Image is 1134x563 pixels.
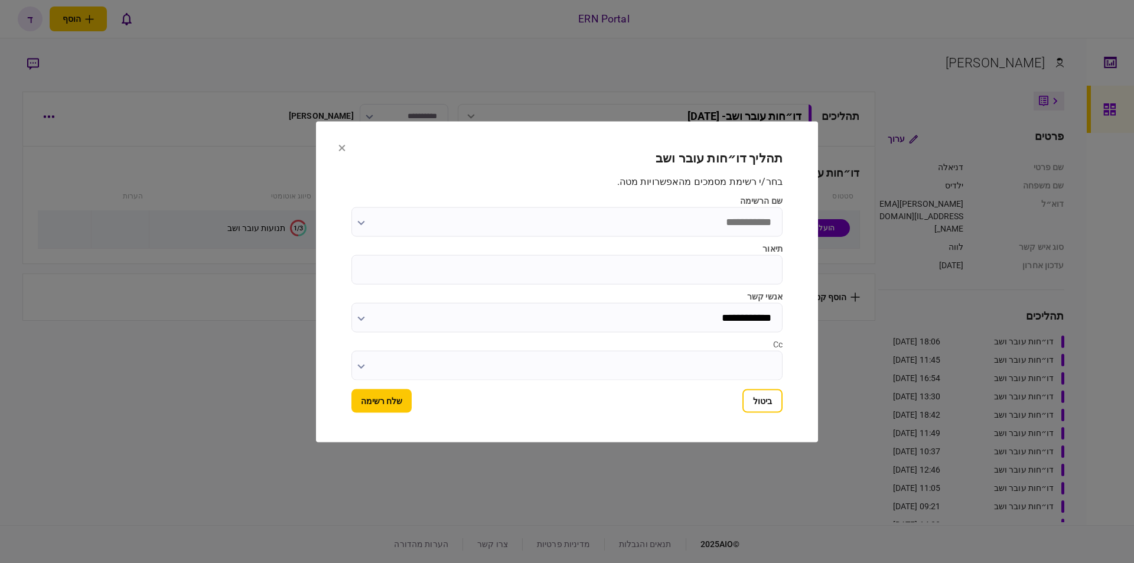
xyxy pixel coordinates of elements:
[351,290,783,302] label: אנשי קשר
[742,389,783,412] button: ביטול
[351,302,783,332] input: אנשי קשר
[351,255,783,284] input: תיאור
[351,207,783,236] input: שם הרשימה
[351,389,412,412] button: שלח רשימה
[351,174,783,188] div: בחר/י רשימת מסמכים מהאפשרויות מטה .
[351,194,783,207] label: שם הרשימה
[351,338,783,350] div: Cc
[351,242,783,255] label: תיאור
[351,151,783,165] h2: תהליך דו״חות עובר ושב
